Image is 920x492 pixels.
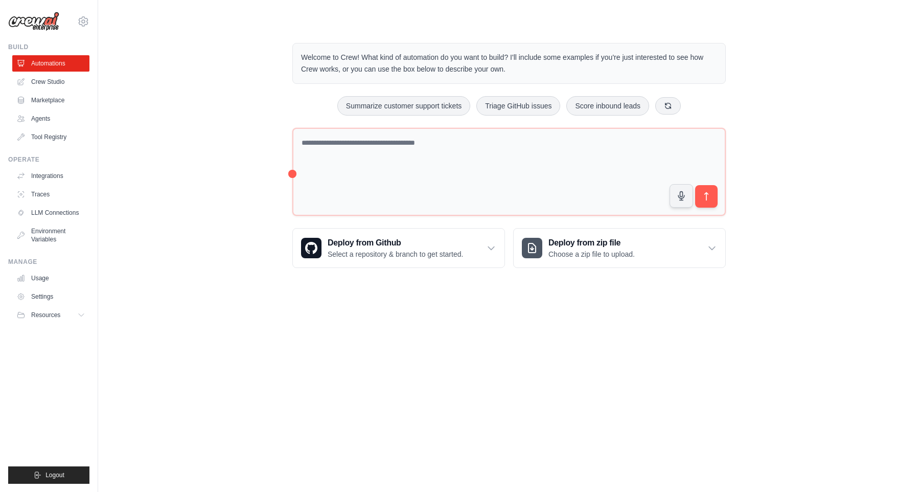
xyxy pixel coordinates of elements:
[45,471,64,479] span: Logout
[8,466,89,484] button: Logout
[301,52,717,75] p: Welcome to Crew! What kind of automation do you want to build? I'll include some examples if you'...
[12,205,89,221] a: LLM Connections
[12,288,89,305] a: Settings
[8,258,89,266] div: Manage
[328,237,463,249] h3: Deploy from Github
[12,110,89,127] a: Agents
[12,307,89,323] button: Resources
[12,168,89,184] a: Integrations
[566,96,649,116] button: Score inbound leads
[8,155,89,164] div: Operate
[476,96,560,116] button: Triage GitHub issues
[328,249,463,259] p: Select a repository & branch to get started.
[12,223,89,248] a: Environment Variables
[12,92,89,108] a: Marketplace
[8,12,59,31] img: Logo
[548,237,635,249] h3: Deploy from zip file
[337,96,470,116] button: Summarize customer support tickets
[31,311,60,319] span: Resources
[8,43,89,51] div: Build
[12,129,89,145] a: Tool Registry
[12,186,89,203] a: Traces
[12,74,89,90] a: Crew Studio
[12,55,89,72] a: Automations
[548,249,635,259] p: Choose a zip file to upload.
[12,270,89,286] a: Usage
